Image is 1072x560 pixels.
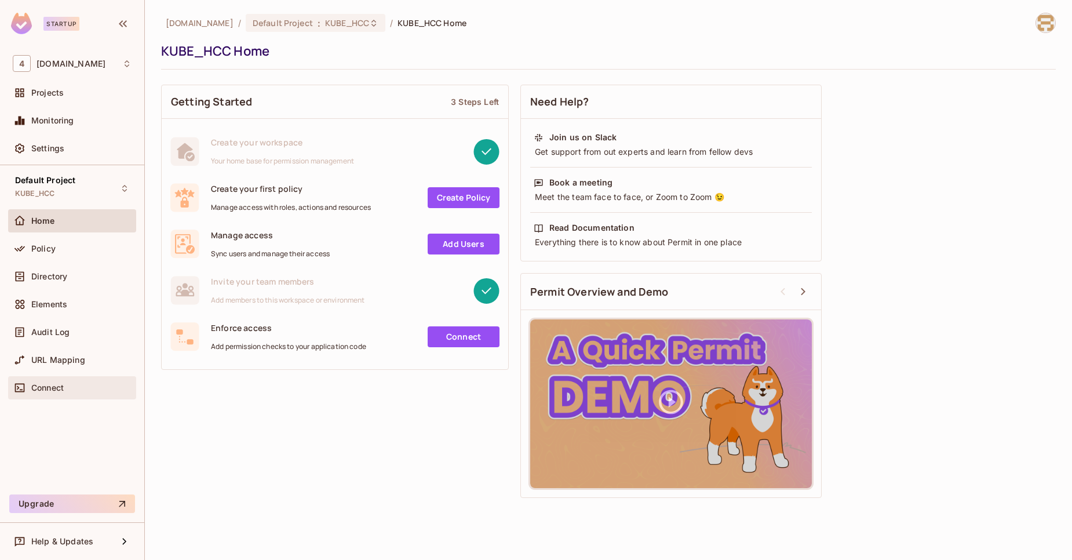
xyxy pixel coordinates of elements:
[238,17,241,28] li: /
[211,157,354,166] span: Your home base for permission management
[37,59,105,68] span: Workspace: 46labs.com
[428,234,499,254] a: Add Users
[534,146,808,158] div: Get support from out experts and learn from fellow devs
[31,216,55,226] span: Home
[549,177,612,188] div: Book a meeting
[15,176,75,185] span: Default Project
[211,230,330,241] span: Manage access
[211,203,371,212] span: Manage access with roles, actions and resources
[1036,13,1055,32] img: ali.sheikh@46labs.com
[211,249,330,259] span: Sync users and manage their access
[31,300,67,309] span: Elements
[428,326,499,347] a: Connect
[211,322,366,333] span: Enforce access
[211,183,371,194] span: Create your first policy
[31,355,85,365] span: URL Mapping
[211,296,365,305] span: Add members to this workspace or environment
[31,116,74,125] span: Monitoring
[9,494,135,513] button: Upgrade
[317,19,321,28] span: :
[211,276,365,287] span: Invite your team members
[31,383,64,392] span: Connect
[31,244,56,253] span: Policy
[211,137,354,148] span: Create your workspace
[31,88,64,97] span: Projects
[549,222,635,234] div: Read Documentation
[31,272,67,281] span: Directory
[398,17,466,28] span: KUBE_HCC Home
[549,132,617,143] div: Join us on Slack
[428,187,499,208] a: Create Policy
[211,342,366,351] span: Add permission checks to your application code
[534,191,808,203] div: Meet the team face to face, or Zoom to Zoom 😉
[253,17,313,28] span: Default Project
[31,537,93,546] span: Help & Updates
[31,144,64,153] span: Settings
[15,189,54,198] span: KUBE_HCC
[31,328,70,337] span: Audit Log
[171,94,252,109] span: Getting Started
[530,285,669,299] span: Permit Overview and Demo
[530,94,589,109] span: Need Help?
[166,17,234,28] span: the active workspace
[43,17,79,31] div: Startup
[13,55,31,72] span: 4
[390,17,393,28] li: /
[534,237,808,248] div: Everything there is to know about Permit in one place
[451,96,499,107] div: 3 Steps Left
[11,13,32,34] img: SReyMgAAAABJRU5ErkJggg==
[325,17,369,28] span: KUBE_HCC
[161,42,1050,60] div: KUBE_HCC Home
